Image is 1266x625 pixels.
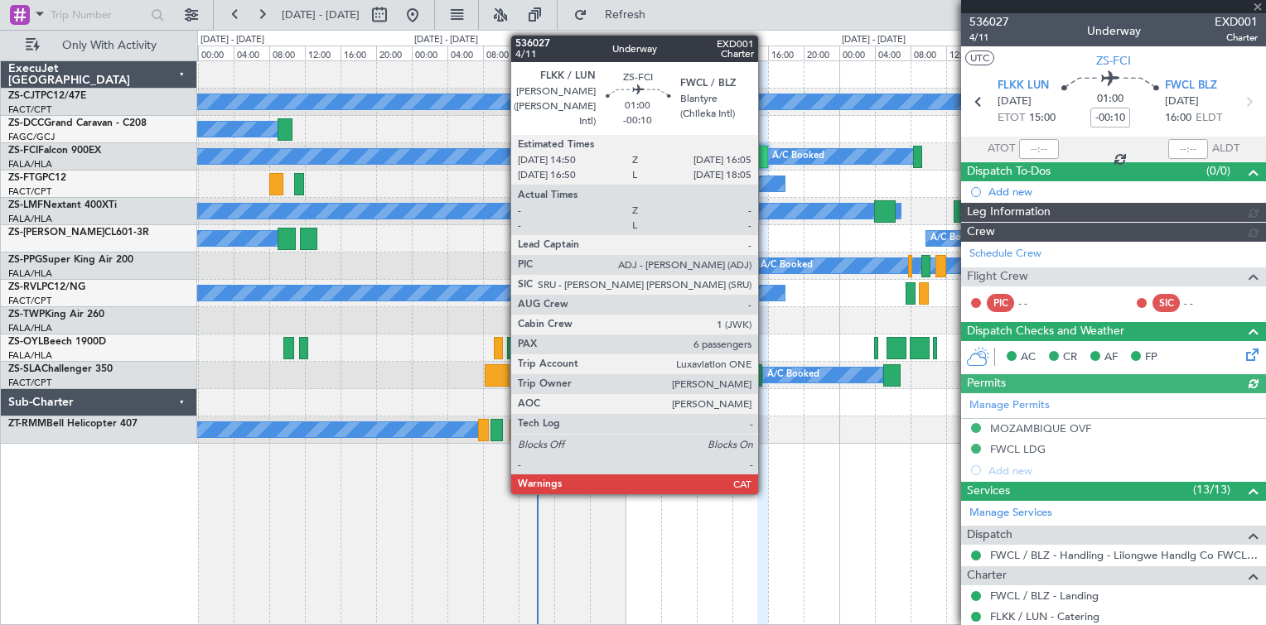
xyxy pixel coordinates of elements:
span: Dispatch [967,526,1012,545]
a: FWCL / BLZ - Handling - Lilongwe Handlg Co FWCL / BLZ [990,548,1258,562]
span: ZS-FCI [8,146,38,156]
span: AF [1104,349,1118,366]
a: ZS-FCIFalcon 900EX [8,146,101,156]
div: Add new [988,185,1258,199]
a: FACT/CPT [8,295,51,307]
span: 16:00 [1165,110,1191,127]
div: 20:00 [376,46,412,60]
span: ALDT [1212,141,1239,157]
a: ZS-TWPKing Air 260 [8,310,104,320]
a: ZS-DCCGrand Caravan - C208 [8,118,147,128]
a: ZT-RMMBell Helicopter 407 [8,419,138,429]
div: 04:00 [875,46,911,60]
a: ZS-PPGSuper King Air 200 [8,255,133,265]
a: ZS-LMFNextant 400XTi [8,200,117,210]
div: 04:00 [661,46,697,60]
div: 16:00 [554,46,590,60]
span: ZS-FCI [1096,52,1131,70]
div: [DATE] - [DATE] [201,33,264,47]
a: ZS-CJTPC12/47E [8,91,86,101]
div: 12:00 [305,46,341,60]
span: FWCL BLZ [1165,78,1217,94]
div: 12:00 [946,46,982,60]
input: Trip Number [51,2,146,27]
span: Charter [967,566,1007,585]
span: ZS-[PERSON_NAME] [8,228,104,238]
a: FLKK / LUN - Catering [990,609,1099,623]
a: FACT/CPT [8,377,51,389]
a: ZS-[PERSON_NAME]CL601-3R [8,228,149,238]
button: Refresh [566,2,665,28]
span: AC [1021,349,1036,366]
div: 16:00 [768,46,804,60]
button: Only With Activity [18,32,180,59]
a: FACT/CPT [8,103,51,116]
span: ZS-LMF [8,200,43,210]
div: 00:00 [839,46,875,60]
span: ZS-DCC [8,118,44,128]
span: [DATE] [998,94,1032,110]
span: ZS-PPG [8,255,42,265]
a: FALA/HLA [8,213,52,225]
div: 08:00 [269,46,305,60]
span: EXD001 [1215,13,1258,31]
span: [DATE] - [DATE] [282,7,360,22]
div: 12:00 [732,46,768,60]
div: A/C Booked [524,144,577,169]
span: Refresh [591,9,660,21]
span: (0/0) [1206,162,1230,180]
button: UTC [965,50,994,65]
a: FALA/HLA [8,267,52,280]
span: Dispatch Checks and Weather [967,322,1124,341]
a: Manage Services [969,505,1052,522]
div: A/C Unavailable [679,171,747,196]
div: 16:00 [341,46,376,60]
div: 00:00 [198,46,234,60]
div: 08:00 [911,46,946,60]
div: 08:00 [697,46,732,60]
span: ZS-RVL [8,282,41,292]
span: CR [1063,349,1077,366]
div: A/C Booked [930,226,983,251]
div: A/C Booked [772,144,824,169]
div: A/C Booked [761,253,813,278]
div: 08:00 [483,46,519,60]
a: FALA/HLA [8,158,52,171]
div: 00:00 [412,46,447,60]
div: 20:00 [590,46,626,60]
span: Dispatch To-Dos [967,162,1051,181]
span: ZS-OYL [8,337,43,347]
div: [DATE] - [DATE] [414,33,478,47]
div: 20:00 [804,46,839,60]
span: ZS-FTG [8,173,42,183]
a: FWCL / BLZ - Landing [990,589,1099,603]
span: ZT-RMM [8,419,46,429]
div: Underway [1087,22,1141,40]
div: A/C Booked [767,363,819,387]
div: [DATE] - [DATE] [628,33,692,47]
a: FALA/HLA [8,322,52,334]
span: 15:00 [1029,110,1056,127]
a: FALA/HLA [8,349,52,362]
a: ZS-SLAChallenger 350 [8,364,113,374]
a: FAGC/GCJ [8,131,55,143]
a: FACT/CPT [8,185,51,198]
div: 00:00 [626,46,661,60]
span: 4/11 [969,31,1009,45]
span: Charter [1215,31,1258,45]
div: A/C Booked [536,363,588,387]
span: [DATE] [1165,94,1199,110]
span: ZS-CJT [8,91,41,101]
span: 01:00 [1097,91,1123,108]
a: ZS-OYLBeech 1900D [8,337,106,347]
div: 12:00 [519,46,554,60]
span: ATOT [988,141,1015,157]
span: ZS-TWP [8,310,45,320]
span: ETOT [998,110,1025,127]
a: ZS-RVLPC12/NG [8,282,85,292]
span: 536027 [969,13,1009,31]
span: ZS-SLA [8,364,41,374]
div: [DATE] - [DATE] [842,33,906,47]
span: FP [1145,349,1157,366]
div: 04:00 [234,46,269,60]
